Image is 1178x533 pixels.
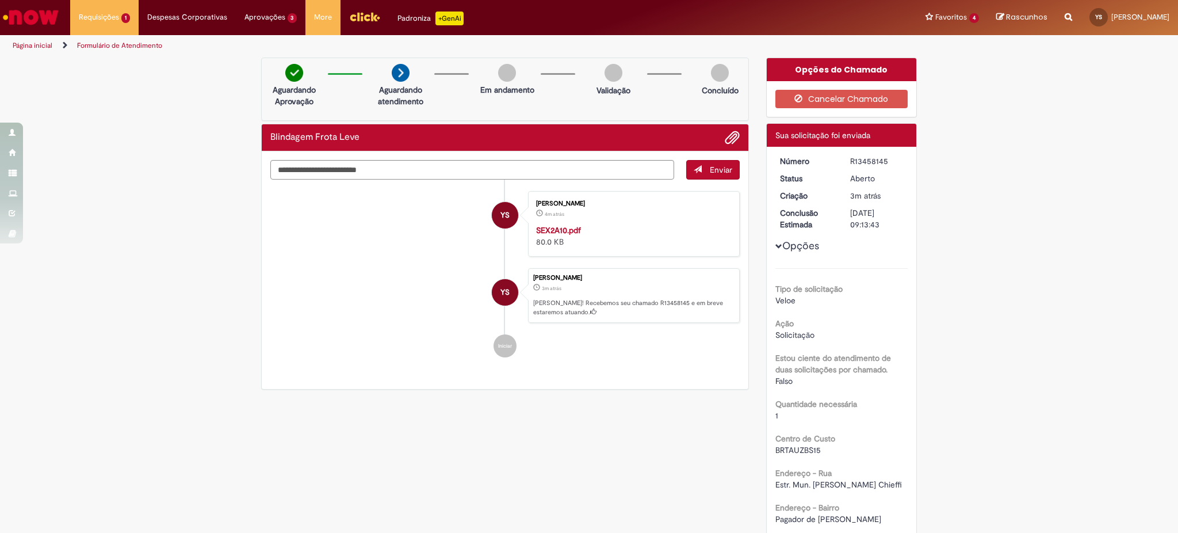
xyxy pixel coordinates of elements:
span: Solicitação [775,330,814,340]
p: [PERSON_NAME]! Recebemos seu chamado R13458145 e em breve estaremos atuando. [533,299,733,317]
b: Ação [775,318,794,329]
img: check-circle-green.png [285,64,303,82]
img: click_logo_yellow_360x200.png [349,8,380,25]
div: Yan Luiz Medeiros Santos [492,279,518,306]
button: Enviar [686,160,740,180]
img: img-circle-grey.png [498,64,516,82]
h2: Blindagem Frota Leve Histórico de tíquete [270,132,359,143]
b: Centro de Custo [775,433,835,444]
div: Aberto [850,173,904,184]
span: YS [500,201,510,229]
b: Estou ciente do atendimento de duas solicitações por chamado. [775,353,891,375]
p: Aguardando Aprovação [266,84,322,107]
time: 28/08/2025 14:12:47 [545,211,564,218]
dt: Conclusão Estimada [771,207,842,230]
p: Concluído [702,85,739,96]
a: Rascunhos [996,12,1047,23]
div: R13458145 [850,155,904,167]
span: 1 [775,410,778,421]
span: BRTAUZBS15 [775,445,821,455]
div: Opções do Chamado [767,58,917,81]
span: Favoritos [935,12,967,23]
p: Validação [596,85,630,96]
ul: Trilhas de página [9,35,777,56]
span: 3 [288,13,297,23]
span: Falso [775,376,793,386]
time: 28/08/2025 14:13:34 [542,285,561,292]
dt: Criação [771,190,842,201]
button: Adicionar anexos [725,130,740,145]
textarea: Digite sua mensagem aqui... [270,160,674,180]
span: YS [1095,13,1102,21]
div: Padroniza [397,12,464,25]
img: arrow-next.png [392,64,410,82]
span: Sua solicitação foi enviada [775,130,870,140]
span: 3m atrás [542,285,561,292]
a: SEX2A10.pdf [536,225,581,235]
span: Veloe [775,295,795,306]
span: 4 [969,13,979,23]
span: Estr. Mun. [PERSON_NAME] Chieffi [775,479,902,490]
span: 1 [121,13,130,23]
div: [PERSON_NAME] [533,275,733,281]
div: 28/08/2025 14:13:34 [850,190,904,201]
li: Yan Luiz Medeiros Santos [270,268,740,323]
dt: Status [771,173,842,184]
span: 3m atrás [850,191,881,201]
div: Yan Luiz Medeiros Santos [492,202,518,229]
span: Pagador de [PERSON_NAME] [775,514,881,524]
dt: Número [771,155,842,167]
p: +GenAi [435,12,464,25]
div: [DATE] 09:13:43 [850,207,904,230]
span: Enviar [710,165,732,175]
div: [PERSON_NAME] [536,200,728,207]
button: Cancelar Chamado [775,90,908,108]
span: Rascunhos [1006,12,1047,22]
img: ServiceNow [1,6,60,29]
span: Despesas Corporativas [147,12,227,23]
img: img-circle-grey.png [711,64,729,82]
p: Em andamento [480,84,534,96]
div: 80.0 KB [536,224,728,248]
span: [PERSON_NAME] [1111,12,1169,22]
b: Endereço - Bairro [775,502,839,513]
a: Formulário de Atendimento [77,41,162,50]
span: More [314,12,332,23]
a: Página inicial [13,41,52,50]
span: Requisições [79,12,119,23]
b: Quantidade necessária [775,399,857,409]
span: YS [500,279,510,306]
span: Aprovações [244,12,285,23]
span: 4m atrás [545,211,564,218]
b: Endereço - Rua [775,468,832,478]
b: Tipo de solicitação [775,284,843,294]
img: img-circle-grey.png [605,64,622,82]
p: Aguardando atendimento [373,84,429,107]
ul: Histórico de tíquete [270,180,740,370]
